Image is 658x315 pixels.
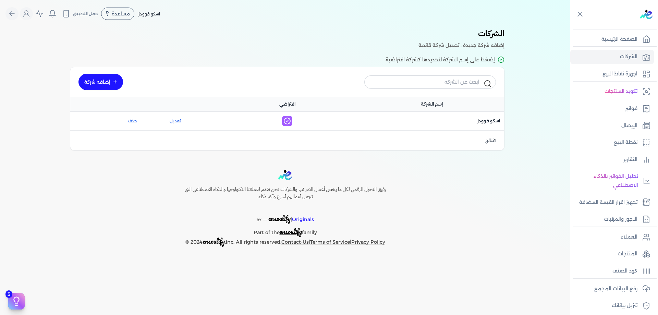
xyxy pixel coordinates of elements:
p: كود الصنف [612,267,637,276]
p: الشركات [620,52,637,61]
a: التقارير [570,153,654,167]
a: تحليل الفواتير بالذكاء الاصطناعي [570,169,654,192]
div: مساعدة [101,8,134,20]
p: الإيصال [621,121,637,130]
a: كود الصنف [570,264,654,278]
p: تجهيز اقرار القيمة المضافة [579,198,637,207]
p: Part of the family [170,225,400,237]
span: اسكو فوودز [138,11,160,16]
sup: __ [263,216,267,220]
a: Terms of Service [310,239,350,245]
a: الشركات [570,50,654,64]
a: رفع البيانات المجمع [570,282,654,296]
a: ensoulify [280,229,302,235]
span: إسم الشركة [421,101,443,107]
span: اسكو فوودز [477,118,500,124]
img: logo [278,170,292,180]
p: رفع البيانات المجمع [594,284,637,293]
p: الاجور والمرتبات [604,215,637,224]
span: 3 [5,290,12,298]
p: نتائج [485,136,496,145]
span: ensoulify [203,236,225,246]
a: الصفحة الرئيسية [570,32,654,47]
span: 1 [494,138,496,143]
span: افتراضي [279,101,295,107]
p: © 2024 ,inc. All rights reserved. | | [170,237,400,247]
p: المنتجات [618,250,637,258]
p: نقطة البيع [614,138,637,147]
p: اجهزة نقاط البيع [602,70,637,78]
p: تحليل الفواتير بالذكاء الاصطناعي [574,172,638,190]
button: حمل التطبيق [60,8,100,20]
p: التقارير [623,155,637,164]
p: إضغط على إسم الشركة لتحديدها كشركة افتراضية [66,56,504,64]
a: فواتير [570,101,654,116]
a: تنزيل بياناتك [570,299,654,313]
a: نقطة البيع [570,135,654,150]
p: فواتير [625,104,637,113]
a: اجهزة نقاط البيع [570,67,654,81]
span: BY [257,218,261,222]
span: ensoulify [280,226,302,237]
p: العملاء [621,233,637,242]
h6: رفيق التحول الرقمي لكل ما يخص أعمال الضرائب والشركات نحن نقدم لعملائنا التكنولوجيا والذكاء الاصطن... [170,186,400,201]
a: العملاء [570,230,654,244]
a: Contact-Us [281,239,309,245]
h3: الشركات [66,27,504,41]
button: 3 [8,293,25,310]
p: تنزيل بياناتك [612,301,637,310]
a: تعديل [148,118,203,124]
p: الصفحة الرئيسية [601,35,637,44]
p: | [170,206,400,225]
a: إضافه شركة [78,74,123,90]
a: Privacy Policy [351,239,385,245]
a: تكويد المنتجات [570,84,654,99]
span: ensoulify [268,213,291,224]
p: تكويد المنتجات [605,87,637,96]
p: إضافه شركة جديدة ، تعديل شركة قائمة [66,41,504,50]
a: المنتجات [570,247,654,261]
input: ابحث عن الشركه [364,75,496,88]
a: الإيصال [570,119,654,133]
button: حذف [83,118,137,124]
a: الاجور والمرتبات [570,212,654,227]
span: Originals [292,216,314,222]
span: مساعدة [112,11,130,16]
img: logo [640,10,653,19]
span: حمل التطبيق [73,11,98,17]
a: تجهيز اقرار القيمة المضافة [570,195,654,210]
